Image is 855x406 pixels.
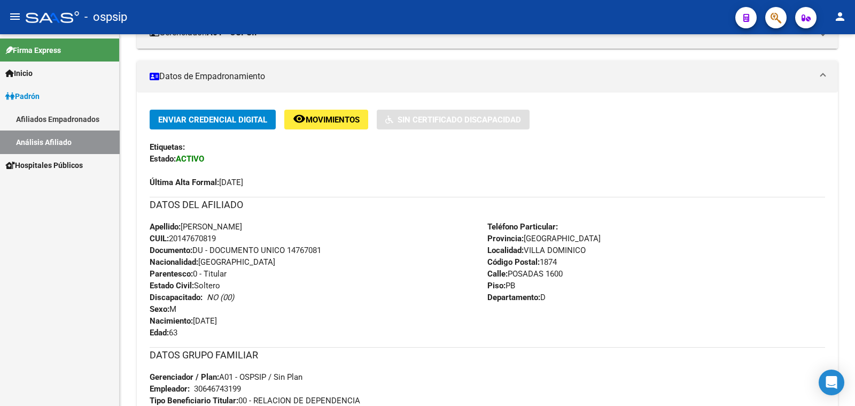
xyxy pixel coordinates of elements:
strong: Última Alta Formal: [150,178,219,187]
strong: Nacimiento: [150,316,193,326]
span: A01 - OSPSIP / Sin Plan [150,372,302,382]
span: [DATE] [150,178,243,187]
span: 1874 [487,257,557,267]
strong: Discapacitado: [150,293,203,302]
strong: Apellido: [150,222,181,232]
div: Open Intercom Messenger [819,370,844,395]
mat-panel-title: Datos de Empadronamiento [150,71,812,82]
strong: Edad: [150,328,169,338]
span: M [150,304,176,314]
span: Firma Express [5,44,61,56]
span: [PERSON_NAME] [150,222,242,232]
strong: ACTIVO [176,154,204,164]
span: 0 - Titular [150,269,227,279]
span: Padrón [5,90,40,102]
strong: Provincia: [487,234,524,243]
span: [GEOGRAPHIC_DATA] [150,257,275,267]
span: Soltero [150,281,220,290]
span: 63 [150,328,177,338]
mat-icon: menu [9,10,21,23]
span: Sin Certificado Discapacidad [398,115,521,125]
h3: DATOS DEL AFILIADO [150,197,825,212]
strong: Localidad: [487,246,524,255]
span: POSADAS 1600 [487,269,563,279]
span: Movimientos [306,115,360,125]
i: NO (00) [207,293,234,302]
span: [DATE] [150,316,217,326]
strong: CUIL: [150,234,169,243]
span: D [487,293,546,302]
mat-expansion-panel-header: Datos de Empadronamiento [137,60,838,93]
button: Movimientos [284,110,368,129]
strong: Piso: [487,281,506,290]
strong: Código Postal: [487,257,540,267]
strong: Estado Civil: [150,281,194,290]
mat-icon: remove_red_eye [293,112,306,125]
h3: DATOS GRUPO FAMILIAR [150,348,825,363]
strong: Tipo Beneficiario Titular: [150,396,238,405]
strong: Teléfono Particular: [487,222,558,232]
strong: Etiquetas: [150,142,185,152]
span: VILLA DOMINICO [487,246,586,255]
span: DU - DOCUMENTO UNICO 14767081 [150,246,321,255]
button: Enviar Credencial Digital [150,110,276,129]
strong: Parentesco: [150,269,193,279]
div: 30646743199 [194,383,241,395]
span: Hospitales Públicos [5,159,83,171]
span: Inicio [5,67,33,79]
span: PB [487,281,515,290]
button: Sin Certificado Discapacidad [377,110,530,129]
strong: Documento: [150,246,192,255]
strong: Sexo: [150,304,169,314]
span: 20147670819 [150,234,216,243]
strong: Calle: [487,269,508,279]
span: [GEOGRAPHIC_DATA] [487,234,601,243]
strong: Estado: [150,154,176,164]
strong: Empleador: [150,384,190,394]
span: Enviar Credencial Digital [158,115,267,125]
mat-icon: person [834,10,846,23]
strong: Nacionalidad: [150,257,198,267]
span: 00 - RELACION DE DEPENDENCIA [150,396,360,405]
span: - ospsip [84,5,127,29]
strong: Departamento: [487,293,540,302]
strong: Gerenciador / Plan: [150,372,219,382]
